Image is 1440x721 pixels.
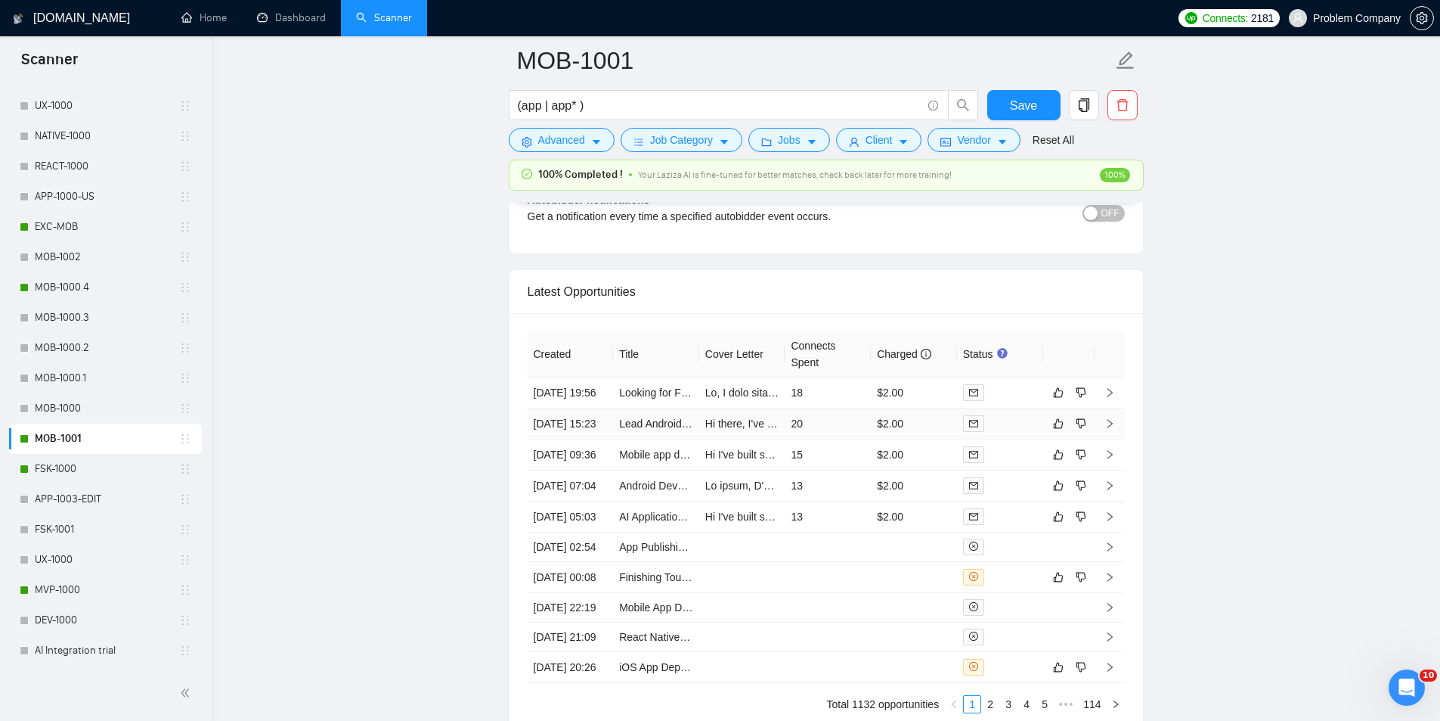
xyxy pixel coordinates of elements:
span: OFF [1101,205,1119,222]
li: MOB-1000.1 [9,363,202,393]
li: FSK-1000 [9,454,202,484]
span: Advanced [538,132,585,148]
a: FSK-1001 [35,514,179,545]
span: right [1104,387,1115,398]
a: AI Integration trial [35,636,179,666]
a: DEV-1000 [35,605,179,636]
span: Your Laziza AI is fine-tuned for better matches, check back later for more training! [638,169,952,180]
span: right [1104,632,1115,642]
span: holder [179,251,191,263]
span: dislike [1076,661,1086,673]
a: setting [1410,12,1434,24]
div: Tooltip anchor [996,347,1009,360]
a: Finishing Touches for MVP Deployment (iOS/Android) [619,571,871,583]
span: like [1053,449,1064,461]
span: like [1053,511,1064,523]
a: MOB-1000.3 [35,303,179,333]
span: holder [179,342,191,354]
span: check-circle [522,169,532,179]
span: 100% Completed ! [538,166,623,183]
span: 2181 [1251,10,1274,26]
a: FSK-1000 [35,454,179,484]
span: 100% [1100,168,1130,182]
a: APP-1000-US [35,182,179,212]
span: holder [179,554,191,566]
span: right [1104,418,1115,429]
span: caret-down [591,136,602,148]
button: delete [1107,90,1138,120]
span: mail [969,419,978,428]
a: Mobile App Developer Needed for Crew App Application [619,601,881,614]
span: close-circle [969,662,978,671]
span: dislike [1076,449,1086,461]
li: NATIVE-1000 [9,121,202,151]
li: 2 [981,695,999,713]
span: like [1053,418,1064,430]
a: MVP-1000 [35,575,179,605]
td: Android Developer for Offline 3D Mapping App with Custom Data Layers [613,471,699,502]
button: folderJobscaret-down [748,128,830,152]
span: info-circle [921,349,931,359]
span: holder [179,402,191,415]
li: MOB-1000.2 [9,333,202,363]
span: holder [179,614,191,626]
td: Mobile app development [613,440,699,471]
td: 13 [785,502,871,533]
li: UX-1000 [9,91,202,121]
img: upwork-logo.png [1185,12,1197,24]
span: holder [179,130,191,142]
span: left [949,700,958,709]
span: holder [179,100,191,112]
a: AI Application Development [619,511,748,523]
a: 114 [1079,696,1105,713]
a: App Publishing Specialist Needed [619,541,778,553]
li: MOB-1001 [9,424,202,454]
a: homeHome [181,11,227,24]
td: [DATE] 21:09 [528,623,614,652]
span: dislike [1076,387,1086,399]
span: Vendor [957,132,990,148]
a: 5 [1036,696,1053,713]
a: MOB-1000.4 [35,272,179,303]
li: UX-1000 [9,545,202,575]
li: 3 [999,695,1017,713]
span: right [1104,542,1115,552]
button: settingAdvancedcaret-down [509,128,615,152]
span: right [1111,700,1120,709]
td: 20 [785,409,871,440]
button: barsJob Categorycaret-down [621,128,742,152]
a: 3 [1000,696,1017,713]
button: dislike [1072,568,1090,586]
a: APP-1003-EDIT [35,484,179,514]
span: idcard [940,136,951,148]
span: holder [179,645,191,657]
li: Total 1132 opportunities [826,695,939,713]
button: dislike [1072,384,1090,402]
button: search [948,90,978,120]
li: Next 5 Pages [1054,695,1078,713]
span: edit [1116,51,1135,70]
button: dislike [1072,477,1090,495]
a: MOB-1000 [35,393,179,424]
th: Connects Spent [785,331,871,378]
td: Lead Android Developer [613,409,699,440]
button: dislike [1072,508,1090,526]
span: caret-down [807,136,817,148]
span: dislike [1076,571,1086,583]
a: MOB-1000.2 [35,333,179,363]
span: holder [179,463,191,475]
button: left [945,695,963,713]
button: like [1049,508,1067,526]
span: dislike [1076,480,1086,492]
span: like [1053,661,1064,673]
span: Jobs [778,132,801,148]
a: 4 [1018,696,1035,713]
span: user [1293,13,1303,23]
span: holder [179,433,191,445]
a: iOS App Deployment – Crash Fixes & Ongoing Android Development [619,661,943,673]
td: Mobile App Developer Needed for Crew App Application [613,593,699,623]
input: Search Freelance Jobs... [518,96,921,115]
b: Autobidder notifications [528,194,650,206]
span: close-circle [969,632,978,641]
th: Status [957,331,1043,378]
